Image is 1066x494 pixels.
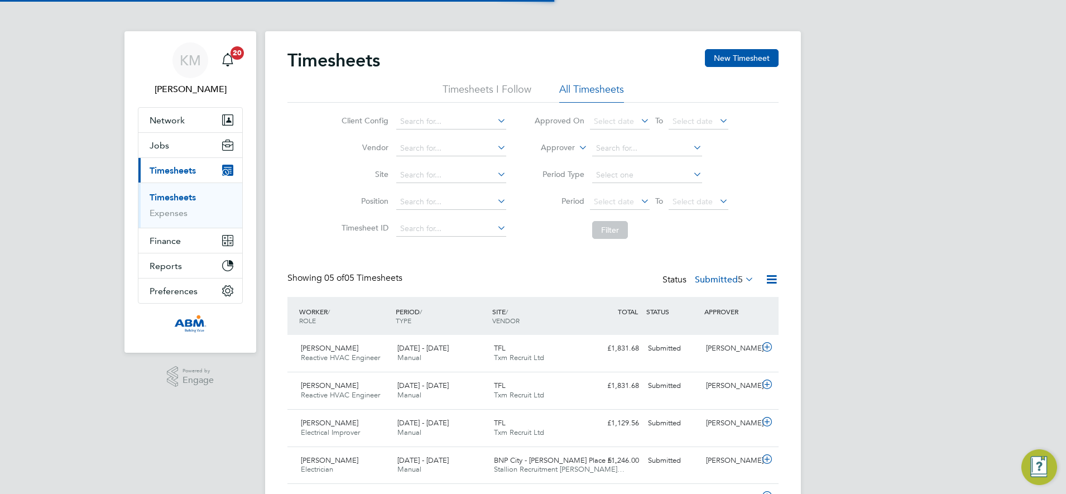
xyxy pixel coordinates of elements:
[494,343,506,353] span: TFL
[338,142,388,152] label: Vendor
[396,167,506,183] input: Search for...
[559,83,624,103] li: All Timesheets
[287,272,405,284] div: Showing
[494,381,506,390] span: TFL
[167,366,214,387] a: Powered byEngage
[396,141,506,156] input: Search for...
[138,83,243,96] span: Karen Mcgovern
[534,196,584,206] label: Period
[702,414,760,433] div: [PERSON_NAME]
[138,279,242,303] button: Preferences
[150,192,196,203] a: Timesheets
[138,315,243,333] a: Go to home page
[594,196,634,207] span: Select date
[738,274,743,285] span: 5
[397,353,421,362] span: Manual
[644,301,702,322] div: STATUS
[301,455,358,465] span: [PERSON_NAME]
[592,167,702,183] input: Select one
[183,376,214,385] span: Engage
[217,42,239,78] a: 20
[443,83,531,103] li: Timesheets I Follow
[301,464,333,474] span: Electrician
[301,390,380,400] span: Reactive HVAC Engineer
[397,464,421,474] span: Manual
[338,169,388,179] label: Site
[673,196,713,207] span: Select date
[494,353,544,362] span: Txm Recruit Ltd
[397,455,449,465] span: [DATE] - [DATE]
[150,286,198,296] span: Preferences
[180,53,201,68] span: KM
[652,113,666,128] span: To
[506,307,508,316] span: /
[174,315,207,333] img: abm-technical-logo-retina.png
[705,49,779,67] button: New Timesheet
[338,223,388,233] label: Timesheet ID
[644,339,702,358] div: Submitted
[231,46,244,60] span: 20
[296,301,393,330] div: WORKER
[124,31,256,353] nav: Main navigation
[494,428,544,437] span: Txm Recruit Ltd
[301,343,358,353] span: [PERSON_NAME]
[138,108,242,132] button: Network
[420,307,422,316] span: /
[301,428,360,437] span: Electrical Improver
[301,353,380,362] span: Reactive HVAC Engineer
[494,390,544,400] span: Txm Recruit Ltd
[489,301,586,330] div: SITE
[324,272,402,284] span: 05 Timesheets
[396,221,506,237] input: Search for...
[396,194,506,210] input: Search for...
[150,208,188,218] a: Expenses
[525,142,575,154] label: Approver
[324,272,344,284] span: 05 of
[494,418,506,428] span: TFL
[702,452,760,470] div: [PERSON_NAME]
[592,141,702,156] input: Search for...
[492,316,520,325] span: VENDOR
[702,301,760,322] div: APPROVER
[183,366,214,376] span: Powered by
[299,316,316,325] span: ROLE
[397,343,449,353] span: [DATE] - [DATE]
[644,452,702,470] div: Submitted
[301,418,358,428] span: [PERSON_NAME]
[585,414,644,433] div: £1,129.56
[397,428,421,437] span: Manual
[397,418,449,428] span: [DATE] - [DATE]
[150,236,181,246] span: Finance
[494,464,625,474] span: Stallion Recruitment [PERSON_NAME]…
[594,116,634,126] span: Select date
[138,42,243,96] a: KM[PERSON_NAME]
[534,169,584,179] label: Period Type
[1021,449,1057,485] button: Engage Resource Center
[585,339,644,358] div: £1,831.68
[644,414,702,433] div: Submitted
[138,133,242,157] button: Jobs
[702,377,760,395] div: [PERSON_NAME]
[150,140,169,151] span: Jobs
[592,221,628,239] button: Filter
[287,49,380,71] h2: Timesheets
[396,316,411,325] span: TYPE
[150,115,185,126] span: Network
[695,274,754,285] label: Submitted
[338,196,388,206] label: Position
[150,165,196,176] span: Timesheets
[534,116,584,126] label: Approved On
[652,194,666,208] span: To
[585,377,644,395] div: £1,831.68
[138,158,242,183] button: Timesheets
[585,452,644,470] div: £1,246.00
[644,377,702,395] div: Submitted
[328,307,330,316] span: /
[618,307,638,316] span: TOTAL
[138,183,242,228] div: Timesheets
[702,339,760,358] div: [PERSON_NAME]
[138,228,242,253] button: Finance
[396,114,506,130] input: Search for...
[150,261,182,271] span: Reports
[662,272,756,288] div: Status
